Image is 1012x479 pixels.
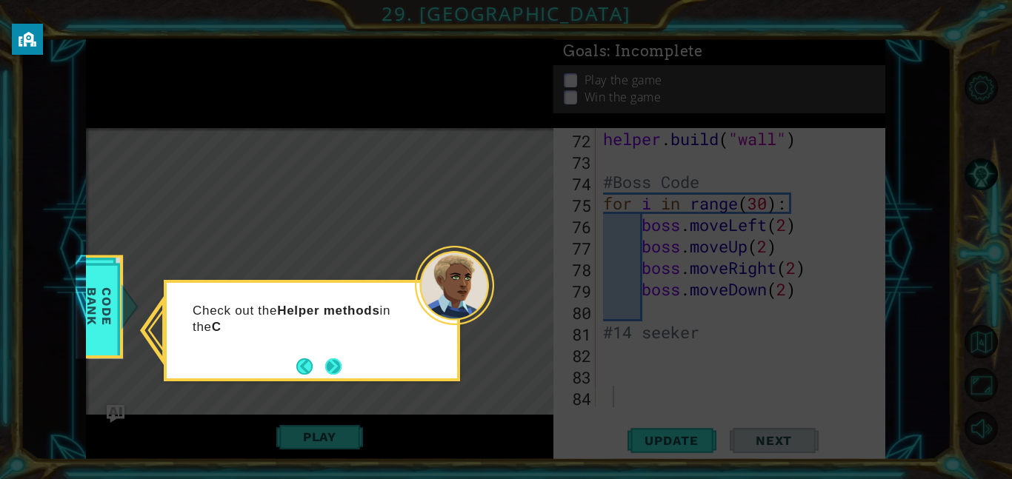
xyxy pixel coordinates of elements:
button: Back [296,358,325,375]
button: privacy banner [12,24,43,55]
p: Check out the in the [193,303,414,335]
span: Code Bank [80,264,119,349]
button: Next [325,358,342,375]
strong: C [212,320,222,334]
strong: Helper methods [277,304,379,318]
